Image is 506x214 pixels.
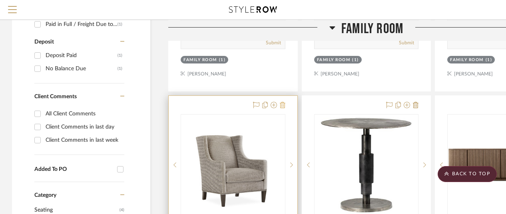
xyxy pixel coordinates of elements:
span: Family Room [341,20,403,37]
div: Added To PO [34,166,113,173]
div: (1) [118,18,122,31]
div: (1) [118,62,122,75]
span: Category [34,192,56,199]
div: (1) [352,57,359,63]
scroll-to-top-button: BACK TO TOP [438,166,497,182]
div: All Client Comments [46,107,122,120]
button: Submit [399,39,414,46]
div: Deposit Paid [46,49,118,62]
div: Client Comments in last day [46,121,122,133]
div: (1) [486,57,492,63]
div: (1) [219,57,226,63]
div: Family Room [450,57,484,63]
div: Client Comments in last week [46,134,122,147]
div: Paid in Full / Freight Due to Ship [46,18,118,31]
span: Client Comments [34,94,77,99]
div: Family Room [317,57,351,63]
span: Deposit [34,39,54,45]
div: Family Room [183,57,217,63]
button: Submit [266,39,281,46]
div: (1) [118,49,122,62]
div: No Balance Due [46,62,118,75]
